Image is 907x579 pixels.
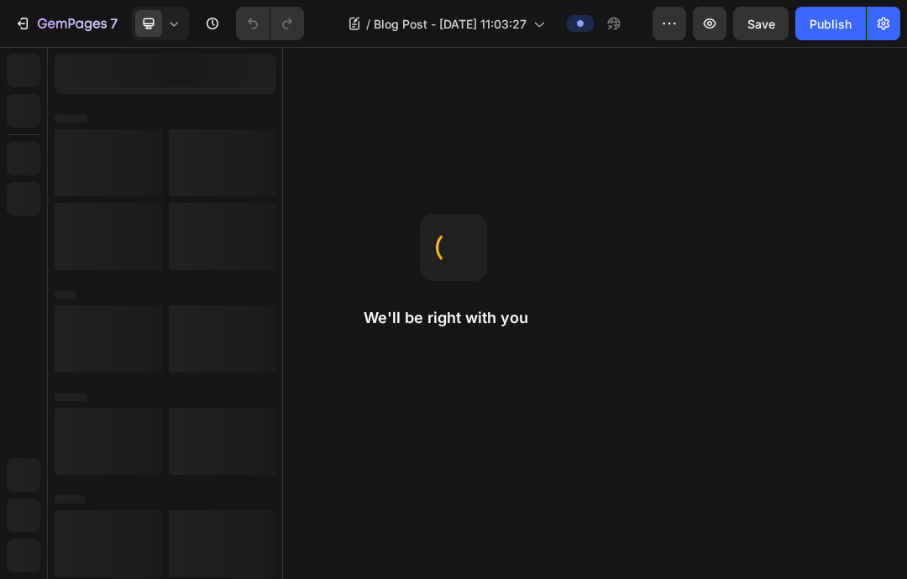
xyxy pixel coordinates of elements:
[366,15,370,33] span: /
[810,15,852,33] div: Publish
[747,17,775,31] span: Save
[364,308,543,328] h2: We'll be right with you
[795,7,866,40] button: Publish
[236,7,304,40] div: Undo/Redo
[374,15,527,33] span: Blog Post - [DATE] 11:03:27
[7,7,125,40] button: 7
[733,7,789,40] button: Save
[110,13,118,34] p: 7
